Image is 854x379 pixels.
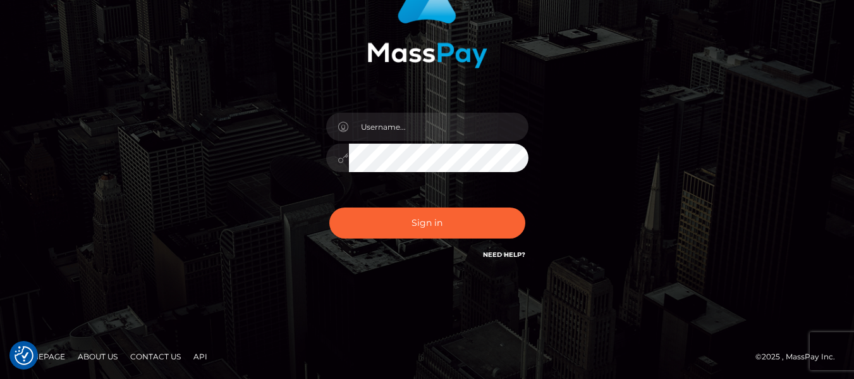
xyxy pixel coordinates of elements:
[15,346,34,365] img: Revisit consent button
[329,208,525,239] button: Sign in
[125,347,186,366] a: Contact Us
[14,347,70,366] a: Homepage
[349,113,528,141] input: Username...
[483,251,525,259] a: Need Help?
[73,347,123,366] a: About Us
[15,346,34,365] button: Consent Preferences
[188,347,212,366] a: API
[755,350,845,364] div: © 2025 , MassPay Inc.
